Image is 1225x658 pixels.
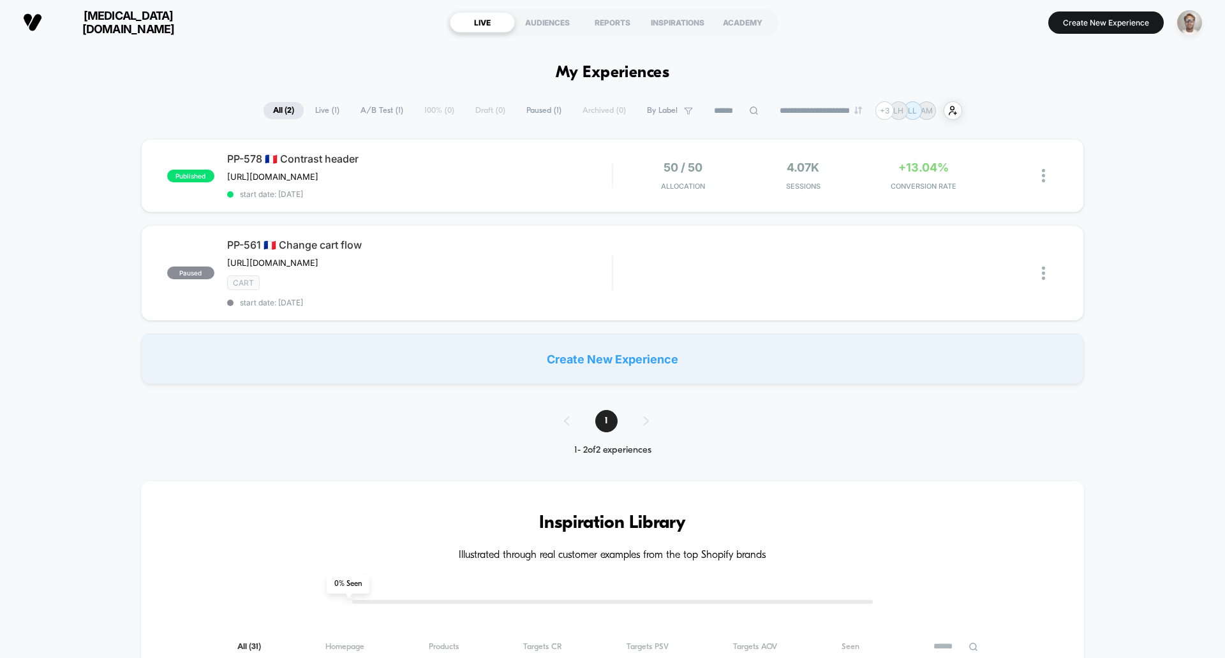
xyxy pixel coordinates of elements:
[167,170,214,182] span: published
[179,513,1046,534] h3: Inspiration Library
[733,642,777,652] span: Targets AOV
[429,642,459,652] span: Products
[227,152,612,165] span: PP-578 🇫🇷 Contrast header
[227,275,260,290] span: CART
[647,106,678,115] span: By Label
[866,182,981,191] span: CONVERSION RATE
[249,643,261,651] span: ( 31 )
[921,106,933,115] p: AM
[23,13,42,32] img: Visually logo
[875,101,894,120] div: + 3
[327,574,369,594] span: 0 % Seen
[167,267,214,279] span: paused
[227,298,612,307] span: start date: [DATE]
[627,642,669,652] span: Targets PSV
[854,106,862,114] img: end
[1042,267,1045,280] img: close
[746,182,861,191] span: Sessions
[908,106,917,115] p: LL
[710,12,775,33] div: ACADEMY
[264,102,304,119] span: All ( 2 )
[556,64,670,82] h1: My Experiences
[227,189,612,199] span: start date: [DATE]
[893,106,903,115] p: LH
[227,172,318,182] span: [URL][DOMAIN_NAME]
[664,161,702,174] span: 50 / 50
[227,258,318,268] span: [URL][DOMAIN_NAME]
[1173,10,1206,36] button: ppic
[842,642,859,652] span: Seen
[141,333,1084,384] div: Create New Experience
[351,102,413,119] span: A/B Test ( 1 )
[517,102,571,119] span: Paused ( 1 )
[52,9,205,36] span: [MEDICAL_DATA][DOMAIN_NAME]
[645,12,710,33] div: INSPIRATIONS
[898,161,949,174] span: +13.04%
[523,642,562,652] span: Targets CR
[551,445,674,456] div: 1 - 2 of 2 experiences
[787,161,819,174] span: 4.07k
[306,102,349,119] span: Live ( 1 )
[580,12,645,33] div: REPORTS
[661,182,705,191] span: Allocation
[515,12,580,33] div: AUDIENCES
[595,410,618,432] span: 1
[450,12,515,33] div: LIVE
[1048,11,1164,34] button: Create New Experience
[1177,10,1202,35] img: ppic
[227,238,612,251] span: PP-561 🇫🇷 Change cart flow
[179,550,1046,562] h4: Illustrated through real customer examples from the top Shopify brands
[325,642,364,652] span: Homepage
[237,642,261,652] span: All
[19,8,209,36] button: [MEDICAL_DATA][DOMAIN_NAME]
[1042,169,1045,182] img: close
